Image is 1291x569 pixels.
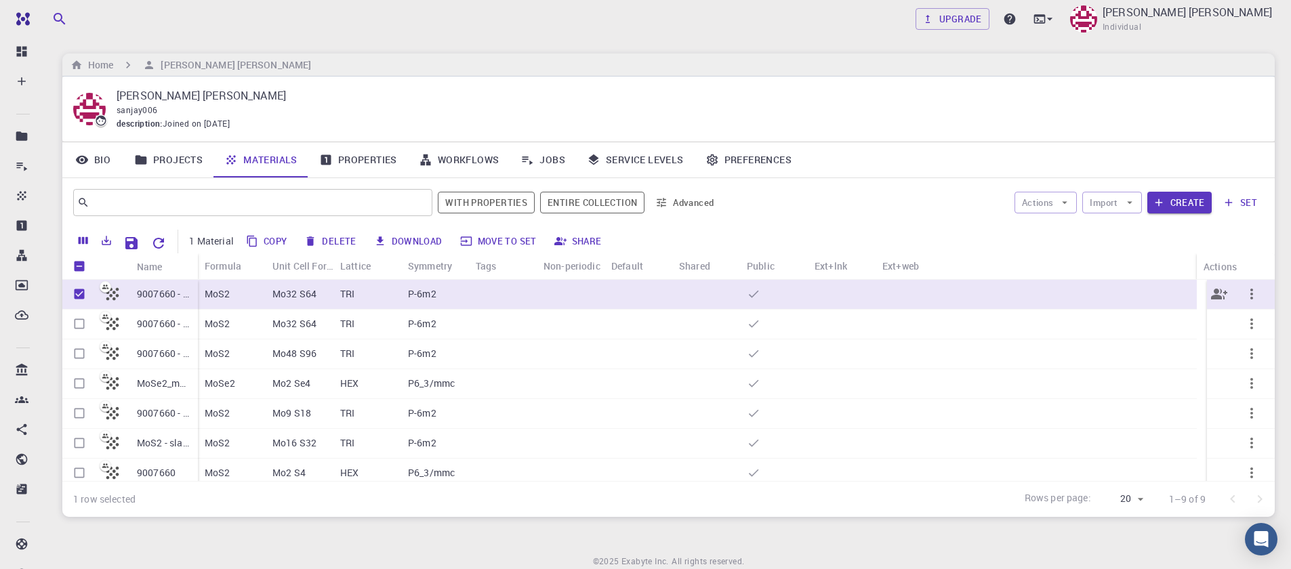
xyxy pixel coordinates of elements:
p: P-6m2 [408,406,436,420]
button: Delete [300,230,361,252]
a: Preferences [695,142,802,177]
p: 1–9 of 9 [1169,492,1206,506]
p: 1 Material [189,234,234,248]
p: [PERSON_NAME] [PERSON_NAME] [1103,4,1272,20]
a: Projects [123,142,213,177]
p: 9007660 - slab [0,0,1] [137,347,191,360]
p: Mo2 S4 [272,466,306,480]
p: P-6m2 [408,347,436,360]
p: MoS2 [205,287,230,301]
button: Export [95,230,118,251]
p: Mo9 S18 [272,406,311,420]
p: MoS2 [205,436,230,450]
div: 1 row selected [73,492,136,506]
button: Save Explorer Settings [118,230,145,257]
div: Shared [679,253,710,279]
button: Columns [72,230,95,251]
a: Materials [213,142,308,177]
p: [PERSON_NAME] [PERSON_NAME] [117,87,1253,104]
p: P6_3/mmc [408,377,455,390]
a: Properties [308,142,408,177]
button: Import [1082,192,1141,213]
button: With properties [438,192,535,213]
p: HEX [340,466,358,480]
div: Tags [469,253,537,279]
p: MoS2 - slab [0,0,1] [137,436,191,450]
div: Ext+web [882,253,919,279]
button: set [1217,192,1264,213]
p: TRI [340,347,354,360]
div: Ext+lnk [808,253,876,279]
a: Workflows [408,142,510,177]
img: Sanjay Kumar Mahla [1070,5,1097,33]
button: Entire collection [540,192,644,213]
p: HEX [340,377,358,390]
p: P6_3/mmc [408,466,455,480]
span: description : [117,117,163,131]
div: Public [740,253,808,279]
div: Default [611,253,643,279]
span: Joined on [DATE] [163,117,230,131]
p: 9007660 - slab [0,0,1] [137,287,191,301]
div: Public [747,253,775,279]
div: Non-periodic [544,253,600,279]
div: Symmetry [408,253,452,279]
div: Unit Cell Formula [266,253,333,279]
p: MoS2 [205,466,230,480]
span: Individual [1103,20,1141,34]
span: Show only materials with calculated properties [438,192,535,213]
div: Formula [198,253,266,279]
span: sanjay006 [117,104,158,115]
p: 9007660 - slab [0,0,1] [137,317,191,331]
p: MoS2 [205,406,230,420]
p: 9007660 [137,466,176,480]
p: Mo2 Se4 [272,377,310,390]
h6: [PERSON_NAME] [PERSON_NAME] [155,58,311,72]
p: TRI [340,317,354,331]
div: Symmetry [401,253,469,279]
div: Name [137,253,163,280]
nav: breadcrumb [68,58,314,72]
span: Filter throughout whole library including sets (folders) [540,192,644,213]
button: Share [550,230,607,252]
span: Exabyte Inc. [621,555,669,566]
button: Create [1147,192,1212,213]
div: Icon [96,253,130,280]
button: Download [370,230,448,252]
p: MoS2 [205,317,230,331]
p: Mo32 S64 [272,317,316,331]
a: Jobs [510,142,576,177]
div: Unit Cell Formula [272,253,333,279]
div: Lattice [333,253,401,279]
div: Actions [1197,253,1265,280]
button: Advanced [650,192,720,213]
p: Mo48 S96 [272,347,316,360]
div: Shared [672,253,740,279]
p: TRI [340,406,354,420]
div: Actions [1204,253,1237,280]
div: Default [604,253,672,279]
div: Lattice [340,253,371,279]
p: Rows per page: [1025,491,1091,507]
p: Mo16 S32 [272,436,316,450]
div: Formula [205,253,241,279]
p: MoSe2_mp-1634_conventional_standard [137,377,191,390]
button: Copy [242,230,293,252]
p: P-6m2 [408,287,436,301]
div: 20 [1097,489,1147,509]
p: P-6m2 [408,436,436,450]
p: Mo32 S64 [272,287,316,301]
p: MoSe2 [205,377,235,390]
button: Move to set [456,230,542,252]
div: Ext+web [876,253,943,279]
div: Tags [476,253,497,279]
button: Actions [1015,192,1078,213]
p: TRI [340,287,354,301]
p: P-6m2 [408,317,436,331]
p: TRI [340,436,354,450]
button: Reset Explorer Settings [145,230,172,257]
div: Ext+lnk [815,253,847,279]
p: 9007660 - slab [0,0,1] [137,406,191,420]
img: logo [11,12,30,26]
a: Service Levels [576,142,695,177]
